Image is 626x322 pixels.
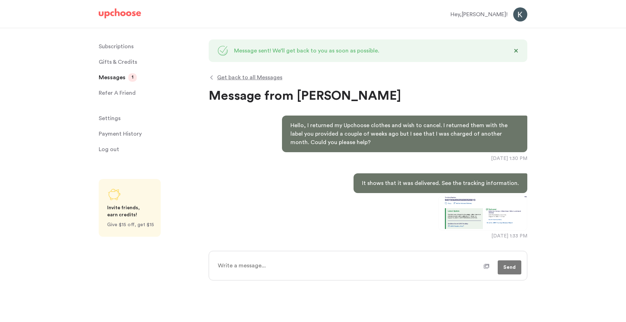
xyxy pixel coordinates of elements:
[99,8,141,21] a: UpChoose
[99,127,200,141] a: Payment History
[491,155,527,162] div: [DATE] 1:30 PM
[450,10,508,19] div: Hey, [PERSON_NAME] !
[99,142,119,156] span: Log out
[99,111,200,125] a: Settings
[498,260,521,274] button: Send
[491,233,527,240] div: [DATE] 1:33 PM
[209,87,527,104] div: Message from [PERSON_NAME]
[503,263,516,272] span: Send
[290,121,519,147] p: Hello, I returned my Upchoose clothes and wish to cancel. I returned them with the label you prov...
[99,179,161,237] a: Share UpChoose
[99,111,121,125] span: Settings
[99,39,200,54] a: Subscriptions
[438,196,527,231] img: H2ShASzk1-Screenshot%202025-09-07%20at%201.32.18%E2%80%AFPM.png
[99,55,200,69] a: Gifts & Credits
[99,70,125,85] span: Messages
[99,86,200,100] a: Refer A Friend
[99,39,134,54] p: Subscriptions
[362,179,519,187] p: It shows that it was delivered. See the tracking information.
[99,142,200,156] a: Log out
[99,8,141,18] img: UpChoose
[234,47,379,55] div: Message sent! We’ll get back to you as soon as possible.
[128,73,137,82] span: 1
[99,86,136,100] p: Refer A Friend
[99,55,137,69] span: Gifts & Credits
[99,70,200,85] a: Messages1
[99,127,142,141] p: Payment History
[217,73,282,82] span: Get back to all Messages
